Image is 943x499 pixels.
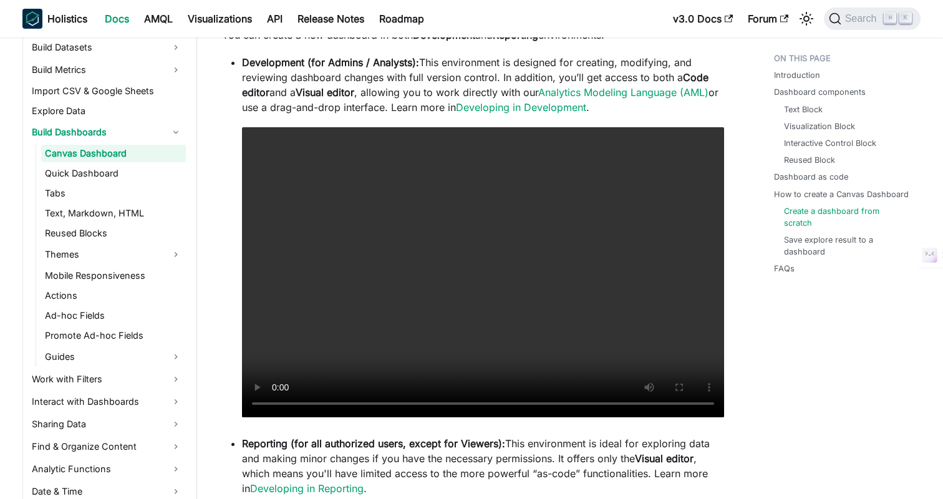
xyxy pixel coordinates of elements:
a: Release Notes [290,9,372,29]
a: Find & Organize Content [28,437,186,457]
a: AMQL [137,9,180,29]
a: Build Dashboards [28,122,186,142]
a: Create a dashboard from scratch [784,205,908,229]
a: Dashboard components [774,86,866,98]
a: Ad-hoc Fields [41,307,186,324]
a: Build Metrics [28,60,186,80]
video: Your browser does not support embedding video, but you can . [242,127,724,417]
a: Reused Block [784,154,835,166]
a: v3.0 Docs [665,9,740,29]
a: Work with Filters [28,369,186,389]
a: API [259,9,290,29]
strong: Reporting (for all authorized users, except for Viewers): [242,437,505,450]
a: Text, Markdown, HTML [41,205,186,222]
b: Holistics [47,11,87,26]
a: Sharing Data [28,414,186,434]
a: Explore Data [28,102,186,120]
a: Visualization Block [784,120,855,132]
a: Promote Ad-hoc Fields [41,327,186,344]
a: Analytic Functions [28,459,186,479]
p: This environment is ideal for exploring data and making minor changes if you have the necessary p... [242,436,724,496]
a: HolisticsHolistics [22,9,87,29]
a: Mobile Responsiveness [41,267,186,284]
a: Guides [41,347,186,367]
a: FAQs [774,263,795,274]
img: Holistics [22,9,42,29]
span: Search [841,13,884,24]
a: Actions [41,287,186,304]
a: Themes [41,245,186,264]
a: Text Block [784,104,823,115]
a: Import CSV & Google Sheets [28,82,186,100]
p: This environment is designed for creating, modifying, and reviewing dashboard changes with full v... [242,55,724,115]
a: How to create a Canvas Dashboard [774,188,909,200]
a: Introduction [774,69,820,81]
strong: Development (for Admins / Analysts): [242,56,419,69]
kbd: ⌘ [884,12,896,24]
a: Reused Blocks [41,225,186,242]
a: Forum [740,9,796,29]
a: Docs [97,9,137,29]
kbd: K [899,12,912,24]
a: Dashboard as code [774,171,848,183]
strong: Visual editor [635,452,694,465]
a: Roadmap [372,9,432,29]
nav: Docs sidebar [10,37,197,499]
a: Analytics Modeling Language (AML) [538,86,708,99]
a: Developing in Reporting [250,482,364,495]
button: Search (Command+K) [824,7,921,30]
a: Tabs [41,185,186,202]
a: Visualizations [180,9,259,29]
a: Interactive Control Block [784,137,876,149]
a: Build Datasets [28,37,186,57]
a: Interact with Dashboards [28,392,186,412]
button: Switch between dark and light mode (currently light mode) [796,9,816,29]
a: Save explore result to a dashboard [784,234,908,258]
a: Canvas Dashboard [41,145,186,162]
strong: Visual editor [296,86,354,99]
a: Developing in Development [456,101,586,114]
a: Quick Dashboard [41,165,186,182]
